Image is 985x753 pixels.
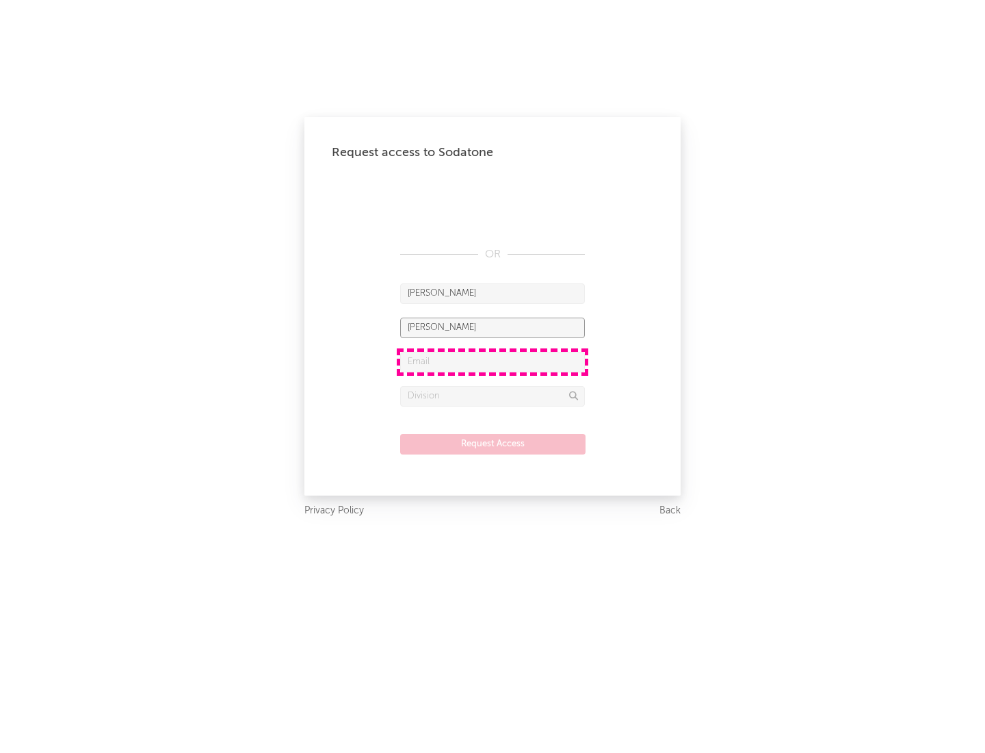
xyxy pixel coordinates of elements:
[659,502,681,520] a: Back
[400,246,585,263] div: OR
[400,352,585,372] input: Email
[400,434,586,455] button: Request Access
[400,283,585,304] input: First Name
[400,386,585,407] input: Division
[400,318,585,338] input: Last Name
[304,502,364,520] a: Privacy Policy
[332,144,653,161] div: Request access to Sodatone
